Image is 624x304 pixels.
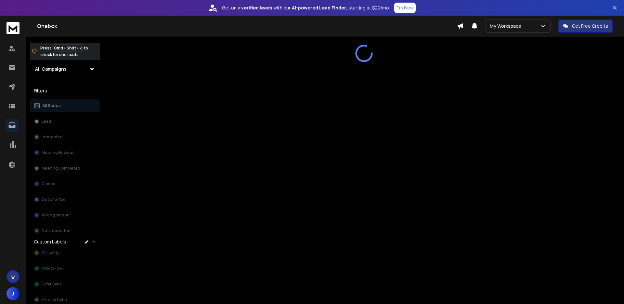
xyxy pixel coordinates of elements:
span: Cmd + Shift + k [53,44,83,52]
p: Press to check for shortcuts. [40,45,88,58]
button: J [6,287,19,300]
p: Get Free Credits [572,23,608,29]
strong: AI-powered Lead Finder, [292,5,347,11]
p: Try Now [396,5,414,11]
button: Try Now [394,3,416,13]
p: Get only with our starting at $22/mo [222,5,389,11]
h1: Onebox [37,22,457,30]
h3: Custom Labels [34,239,66,245]
h1: All Campaigns [35,66,67,72]
strong: verified leads [241,5,272,11]
p: My Workspace [490,23,524,29]
button: Get Free Credits [558,20,613,33]
img: logo [6,22,19,34]
button: All Campaigns [30,62,100,76]
h3: Filters [30,86,100,95]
